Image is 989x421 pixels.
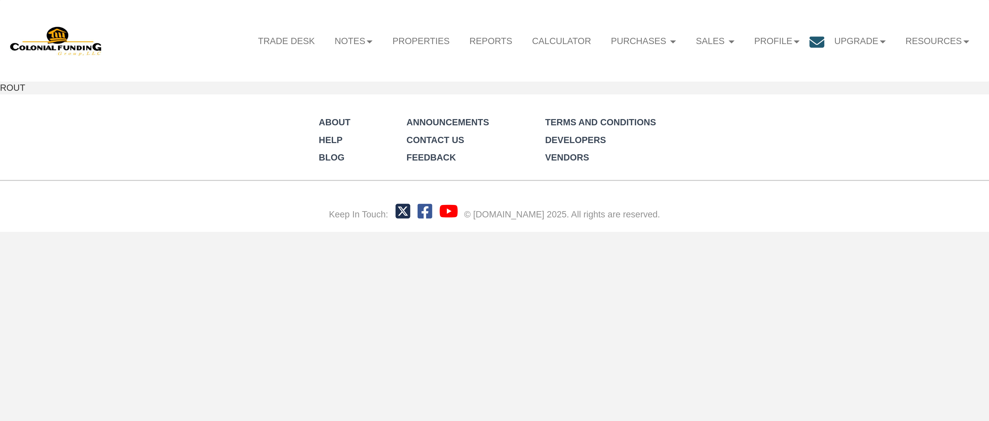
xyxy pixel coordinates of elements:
a: Reports [460,28,522,54]
a: Calculator [522,28,601,54]
a: Properties [383,28,460,54]
div: © [DOMAIN_NAME] 2025. All rights are reserved. [464,208,660,221]
a: Help [319,135,343,145]
a: Contact Us [406,135,464,145]
a: About [319,117,350,127]
a: Blog [319,152,345,162]
a: Developers [545,135,606,145]
a: Resources [896,28,979,54]
img: 579666 [10,25,103,56]
div: Keep In Touch: [329,208,388,221]
a: Upgrade [824,28,896,54]
a: Vendors [545,152,589,162]
a: Trade Desk [248,28,325,54]
a: Feedback [406,152,456,162]
a: Terms and Conditions [545,117,656,127]
a: Purchases [601,28,686,54]
a: Announcements [406,117,489,127]
a: Sales [686,28,744,54]
a: Notes [325,28,383,54]
a: Profile [744,28,809,54]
